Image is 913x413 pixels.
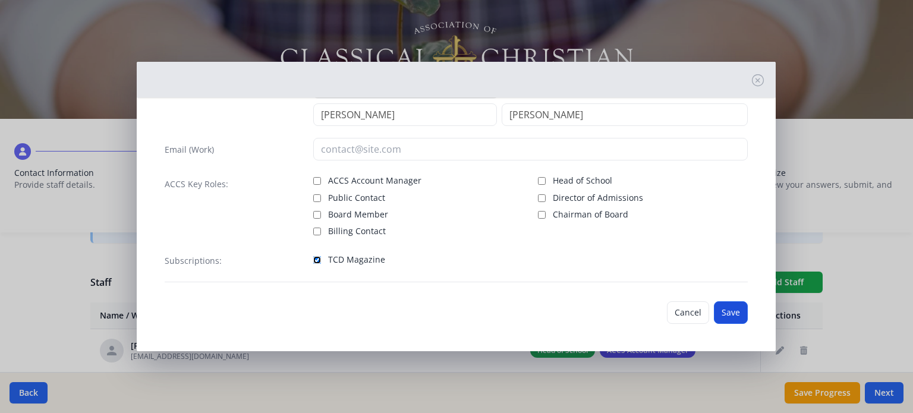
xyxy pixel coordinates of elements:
input: TCD Magazine [313,256,321,264]
span: ACCS Account Manager [328,175,421,187]
span: Billing Contact [328,225,386,237]
span: Public Contact [328,192,385,204]
input: Last Name [502,103,748,126]
span: Head of School [553,175,612,187]
button: Save [714,301,748,324]
span: Director of Admissions [553,192,643,204]
input: Board Member [313,211,321,219]
input: Director of Admissions [538,194,546,202]
input: ACCS Account Manager [313,177,321,185]
span: TCD Magazine [328,254,385,266]
input: Chairman of Board [538,211,546,219]
label: Email (Work) [165,144,214,156]
input: Head of School [538,177,546,185]
label: ACCS Key Roles: [165,178,228,190]
input: contact@site.com [313,138,748,160]
label: Subscriptions: [165,255,222,267]
span: Chairman of Board [553,209,628,220]
input: Billing Contact [313,228,321,235]
input: Public Contact [313,194,321,202]
input: First Name [313,103,497,126]
span: Board Member [328,209,388,220]
button: Cancel [667,301,709,324]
